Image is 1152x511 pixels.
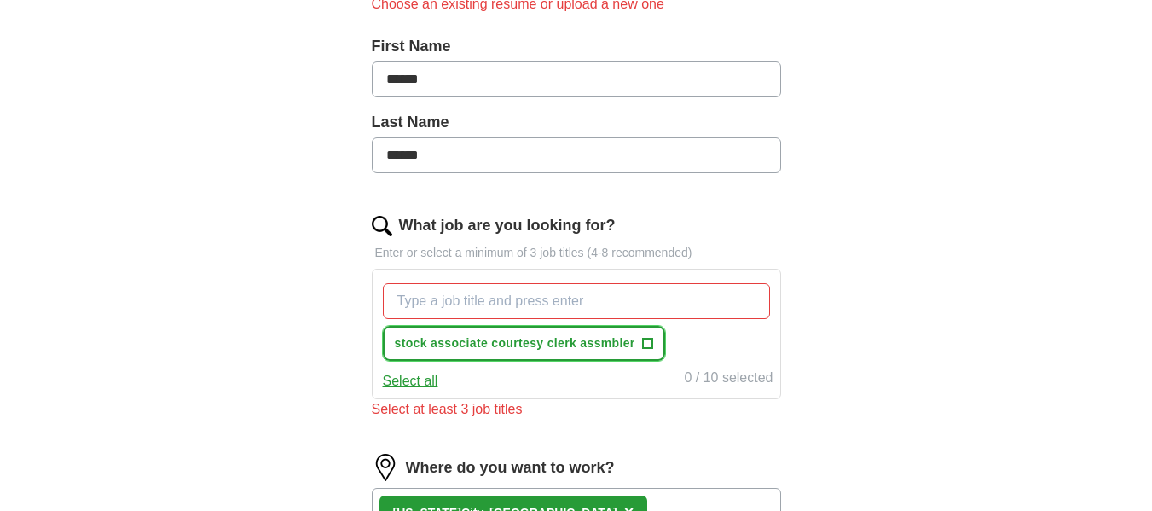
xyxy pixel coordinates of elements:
img: search.png [372,216,392,236]
label: Last Name [372,111,781,134]
span: stock associate courtesy clerk assmbler [395,334,635,352]
label: What job are you looking for? [399,214,616,237]
button: stock associate courtesy clerk assmbler [383,326,665,361]
label: Where do you want to work? [406,456,615,479]
label: First Name [372,35,781,58]
div: Select at least 3 job titles [372,399,781,420]
p: Enter or select a minimum of 3 job titles (4-8 recommended) [372,244,781,262]
button: Select all [383,371,438,392]
div: 0 / 10 selected [684,368,773,392]
img: location.png [372,454,399,481]
input: Type a job title and press enter [383,283,770,319]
